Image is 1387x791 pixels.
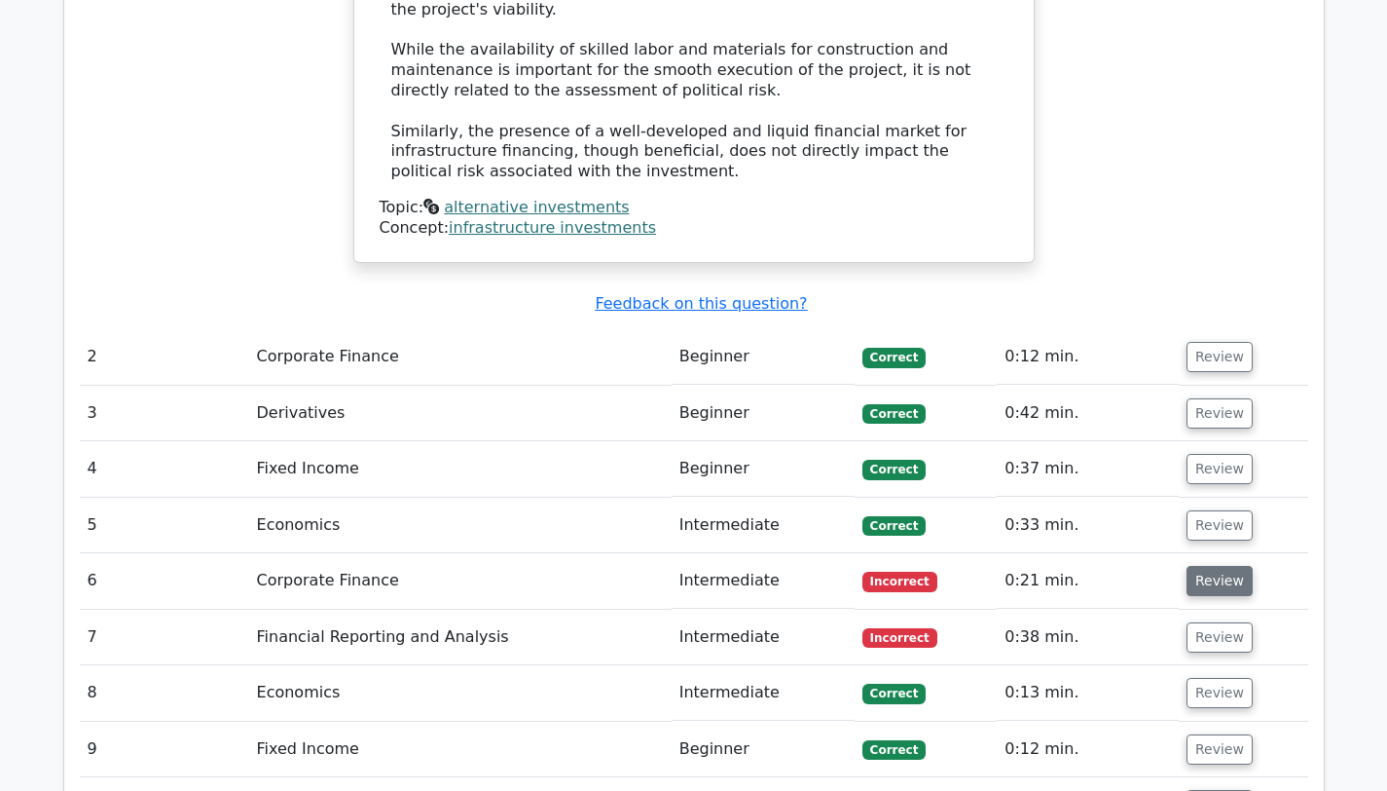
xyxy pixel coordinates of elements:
td: 7 [80,610,249,665]
td: Corporate Finance [249,553,672,609]
td: Economics [249,498,672,553]
td: Fixed Income [249,441,672,497]
button: Review [1186,398,1253,429]
button: Review [1186,678,1253,708]
td: Corporate Finance [249,329,672,385]
button: Review [1186,622,1253,653]
td: 5 [80,498,249,553]
td: Derivatives [249,386,672,441]
td: 2 [80,329,249,385]
td: Fixed Income [249,722,672,777]
td: 9 [80,722,249,777]
td: 0:33 min. [997,498,1179,553]
td: Beginner [672,386,855,441]
td: 0:21 min. [997,553,1179,609]
button: Review [1186,510,1253,541]
td: Beginner [672,722,855,777]
button: Review [1186,454,1253,484]
button: Review [1186,734,1253,765]
td: Beginner [672,329,855,385]
td: Intermediate [672,498,855,553]
a: Feedback on this question? [595,294,807,313]
td: 0:12 min. [997,329,1179,385]
td: 0:37 min. [997,441,1179,497]
button: Review [1186,566,1253,596]
td: 4 [80,441,249,497]
span: Correct [862,740,926,760]
a: alternative investments [444,198,629,216]
td: Economics [249,665,672,721]
td: 0:13 min. [997,665,1179,721]
td: 8 [80,665,249,721]
div: Topic: [380,198,1008,218]
div: Concept: [380,218,1008,239]
a: infrastructure investments [449,218,656,237]
td: Intermediate [672,553,855,609]
td: Intermediate [672,665,855,721]
td: 0:42 min. [997,386,1179,441]
span: Correct [862,516,926,536]
td: Intermediate [672,610,855,665]
button: Review [1186,342,1253,372]
td: 0:38 min. [997,610,1179,665]
td: Financial Reporting and Analysis [249,610,672,665]
td: 3 [80,386,249,441]
span: Correct [862,348,926,367]
span: Incorrect [862,572,937,591]
span: Correct [862,460,926,479]
span: Correct [862,684,926,703]
span: Incorrect [862,628,937,648]
td: 0:12 min. [997,722,1179,777]
td: 6 [80,553,249,609]
span: Correct [862,404,926,424]
td: Beginner [672,441,855,497]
